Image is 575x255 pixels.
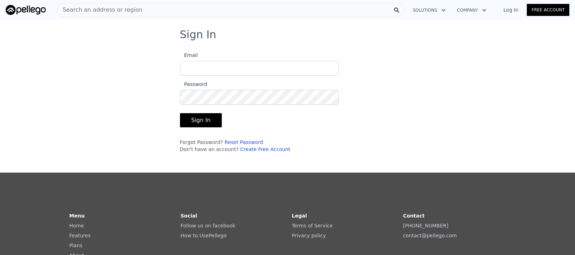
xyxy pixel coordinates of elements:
[292,233,326,238] a: Privacy policy
[180,81,207,87] span: Password
[6,5,46,15] img: Pellego
[69,223,84,228] a: Home
[180,90,339,105] input: Password
[292,223,333,228] a: Terms of Service
[180,52,198,58] span: Email
[180,28,395,41] h3: Sign In
[225,139,263,145] a: Reset Password
[451,4,492,17] button: Company
[69,233,91,238] a: Features
[292,213,307,219] strong: Legal
[181,233,227,238] a: How to UsePellego
[240,146,291,152] a: Create Free Account
[57,6,142,14] span: Search an address or region
[403,223,449,228] a: [PHONE_NUMBER]
[180,61,339,76] input: Email
[181,223,236,228] a: Follow us on facebook
[181,213,197,219] strong: Social
[69,213,85,219] strong: Menu
[69,243,83,248] a: Plans
[407,4,451,17] button: Solutions
[180,139,339,153] div: Forgot Password? Don't have an account?
[495,6,527,13] a: Log In
[180,113,222,127] button: Sign In
[403,233,457,238] a: contact@pellego.com
[527,4,569,16] a: Free Account
[403,213,425,219] strong: Contact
